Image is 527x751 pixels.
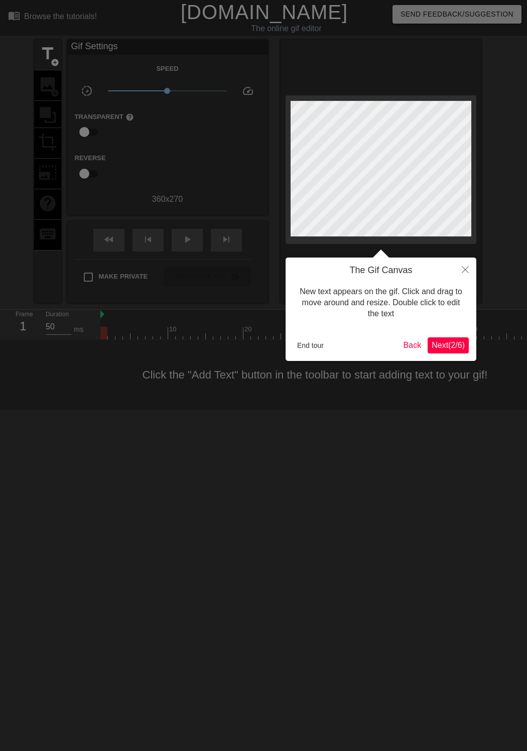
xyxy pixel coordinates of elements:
button: Next [428,337,469,353]
button: Close [454,258,476,281]
div: New text appears on the gif. Click and drag to move around and resize. Double click to edit the text [293,276,469,330]
h4: The Gif Canvas [293,265,469,276]
span: Next ( 2 / 6 ) [432,341,465,349]
button: Back [400,337,426,353]
button: End tour [293,338,328,353]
